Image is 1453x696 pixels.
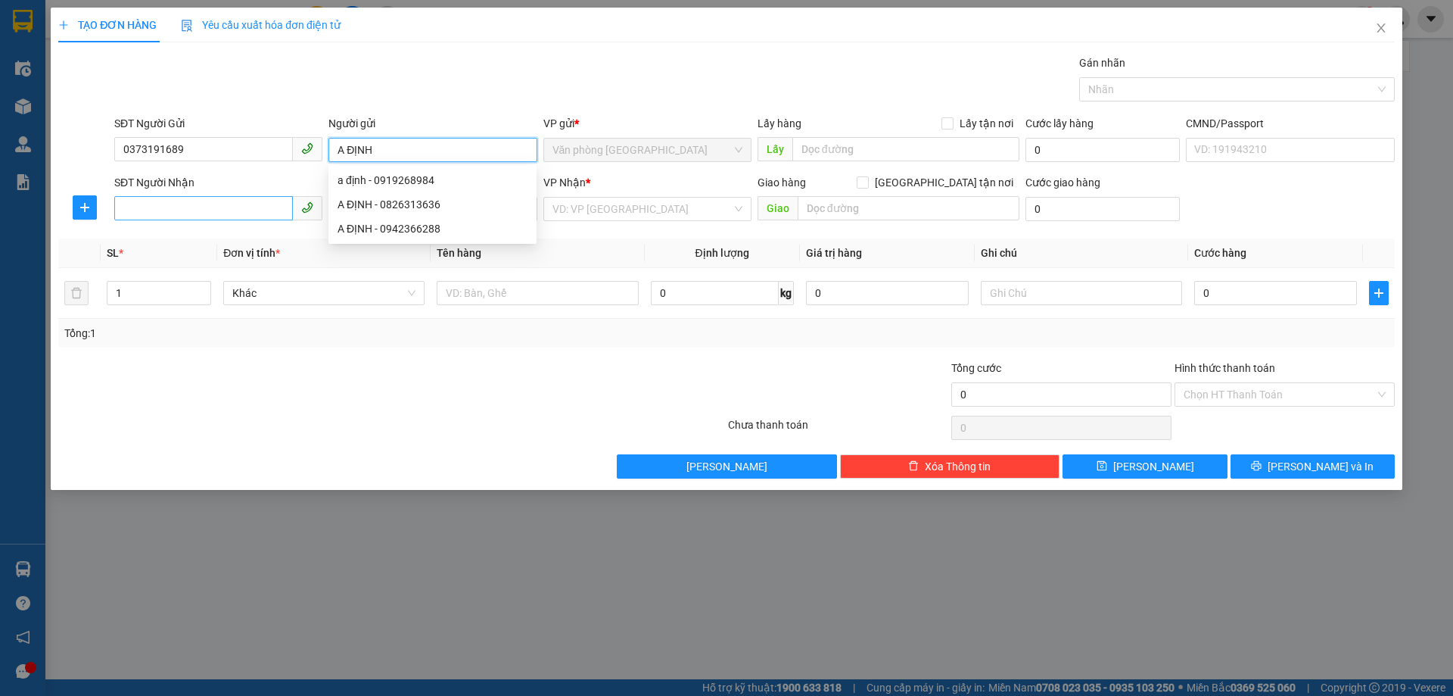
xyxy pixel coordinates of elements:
span: SL [107,247,119,259]
span: save [1097,460,1107,473]
b: 36 Limousine [159,17,268,36]
span: Khác [232,282,415,304]
div: Tổng: 1 [64,325,561,342]
span: Định lượng [695,247,749,259]
input: Ghi Chú [981,281,1182,305]
span: [PERSON_NAME] và In [1268,458,1374,475]
button: delete [64,281,89,305]
li: Hotline: 1900888999 [84,94,344,113]
input: Dọc đường [798,196,1019,220]
span: Tổng cước [951,362,1001,374]
input: Dọc đường [792,137,1019,161]
div: Người gửi [328,115,537,132]
span: kg [779,281,794,305]
span: [GEOGRAPHIC_DATA] tận nơi [869,174,1019,191]
span: Văn phòng Thanh Hóa [552,139,742,161]
span: delete [908,460,919,473]
span: Yêu cầu xuất hóa đơn điện tử [181,19,341,31]
div: VP gửi [543,115,751,132]
span: Giao hàng [758,176,806,189]
span: Lấy tận nơi [954,115,1019,132]
span: plus [73,201,96,214]
label: Hình thức thanh toán [1175,362,1275,374]
button: [PERSON_NAME] [617,454,837,479]
span: Cước hàng [1194,247,1246,259]
button: printer[PERSON_NAME] và In [1231,454,1395,479]
div: SĐT Người Nhận [114,174,322,191]
span: plus [1370,287,1388,299]
div: Chưa thanh toán [726,417,950,443]
span: Giá trị hàng [806,247,862,259]
span: Xóa Thông tin [925,458,991,475]
span: printer [1251,460,1262,473]
input: Cước giao hàng [1025,197,1180,221]
div: CMND/Passport [1186,115,1394,132]
span: Giao [758,196,798,220]
span: [PERSON_NAME] [1113,458,1194,475]
img: logo.jpg [19,19,95,95]
div: SĐT Người Gửi [114,115,322,132]
button: Close [1360,8,1402,50]
button: save[PERSON_NAME] [1063,454,1227,479]
span: [PERSON_NAME] [686,458,767,475]
div: A ĐỊNH - 0942366288 [328,217,537,241]
button: deleteXóa Thông tin [840,454,1060,479]
span: phone [301,201,313,214]
button: plus [73,195,97,220]
span: Lấy [758,137,792,161]
span: Lấy hàng [758,117,801,130]
div: a định - 0919268984 [338,172,527,189]
label: Cước giao hàng [1025,176,1100,189]
div: A ĐỊNH - 0826313636 [328,192,537,217]
li: 01A03 [GEOGRAPHIC_DATA], [GEOGRAPHIC_DATA] ( bên cạnh cây xăng bến xe phía Bắc cũ) [84,37,344,94]
input: 0 [806,281,969,305]
span: Tên hàng [437,247,481,259]
div: A ĐỊNH - 0826313636 [338,196,527,213]
label: Gán nhãn [1079,57,1125,69]
div: a định - 0919268984 [328,168,537,192]
span: VP Nhận [543,176,586,189]
img: icon [181,20,193,32]
th: Ghi chú [975,239,1188,268]
span: phone [301,142,313,154]
span: Đơn vị tính [223,247,280,259]
input: Cước lấy hàng [1025,138,1180,162]
label: Cước lấy hàng [1025,117,1094,130]
span: plus [58,20,69,30]
span: TẠO ĐƠN HÀNG [58,19,157,31]
div: A ĐỊNH - 0942366288 [338,220,527,237]
span: close [1375,22,1387,34]
button: plus [1369,281,1389,305]
input: VD: Bàn, Ghế [437,281,638,305]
